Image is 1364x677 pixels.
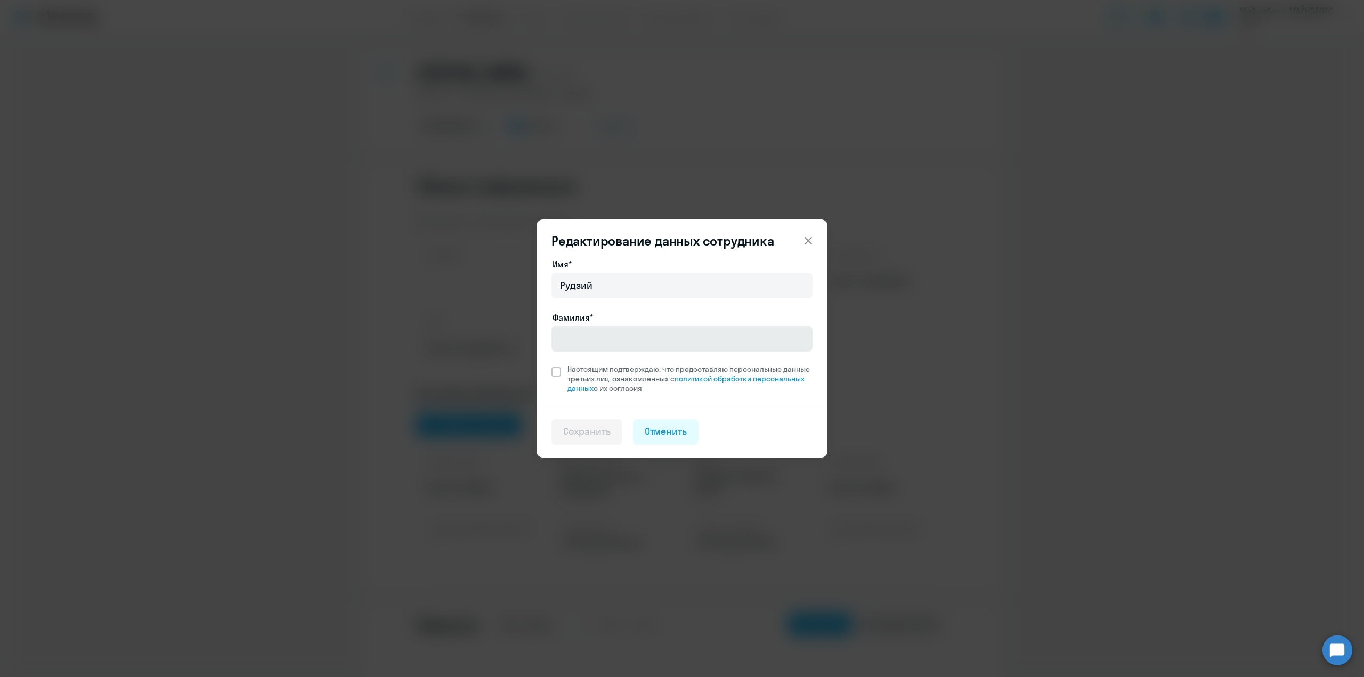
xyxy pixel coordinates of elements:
[551,419,622,445] button: Сохранить
[567,364,813,393] span: Настоящим подтверждаю, что предоставляю персональные данные третьих лиц, ознакомленных с с их сог...
[563,425,611,438] div: Сохранить
[567,374,805,393] a: политикой обработки персональных данных
[645,425,687,438] div: Отменить
[633,419,699,445] button: Отменить
[553,311,593,324] label: Фамилия*
[537,232,827,249] header: Редактирование данных сотрудника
